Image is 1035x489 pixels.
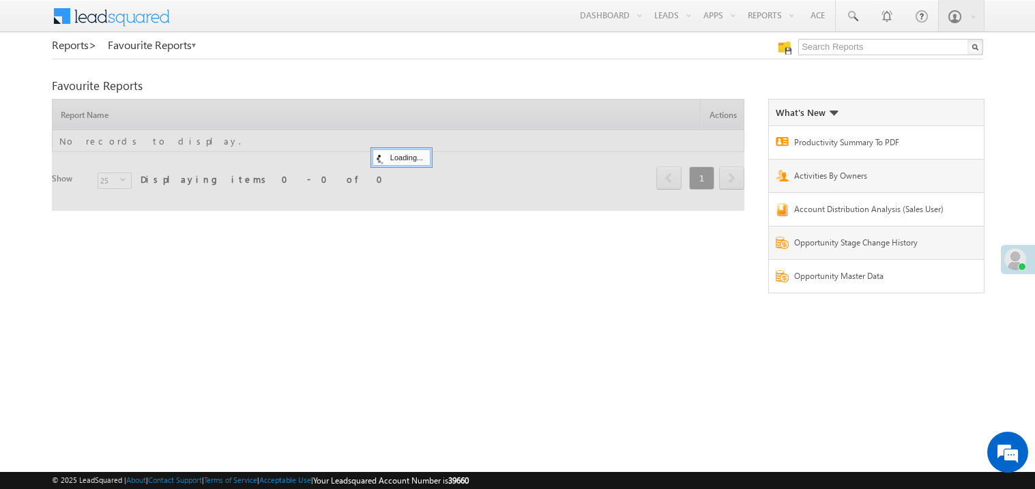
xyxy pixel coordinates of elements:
[52,39,97,51] a: Reports>
[259,475,311,484] a: Acceptable Use
[108,39,197,51] a: Favourite Reports
[776,106,839,119] div: What's New
[794,170,954,186] a: Activities By Owners
[776,270,789,282] img: Report
[778,41,791,55] img: Manage all your saved reports!
[794,136,954,152] a: Productivity Summary To PDF
[313,475,469,486] span: Your Leadsquared Account Number is
[794,270,954,286] a: Opportunity Master Data
[776,170,789,181] img: Report
[52,80,983,92] div: Favourite Reports
[126,475,146,484] a: About
[148,475,202,484] a: Contact Support
[776,203,789,216] img: Report
[794,237,954,252] a: Opportunity Stage Change History
[89,37,97,53] span: >
[373,149,431,166] div: Loading...
[776,237,789,249] img: Report
[794,203,954,219] a: Account Distribution Analysis (Sales User)
[829,110,839,116] img: What's new
[52,474,469,487] span: © 2025 LeadSquared | | | | |
[448,475,469,486] span: 39660
[776,137,789,146] img: Report
[204,475,257,484] a: Terms of Service
[798,39,983,55] input: Search Reports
